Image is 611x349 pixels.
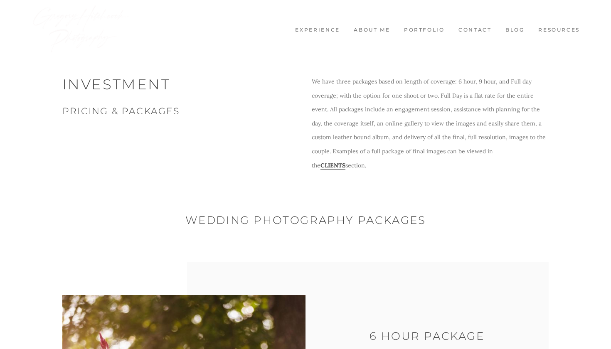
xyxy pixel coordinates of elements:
a: Resources [533,27,584,34]
a: About me [349,27,395,34]
a: Blog [500,27,529,34]
h3: Pricing & Packages [62,105,299,118]
h1: Investment [62,75,299,95]
a: Portfolio [399,27,449,34]
p: We have three packages based on length of coverage: 6 hour, 9 hour, and Full day coverage; with t... [312,75,549,172]
u: CLIENTS [320,162,345,170]
h2: 6 Hour package [363,328,492,344]
a: CLIENTS [320,162,345,169]
a: Contact [453,27,496,34]
img: Wedding Photographer Boston - Gregory Hitchcock Photography [31,4,131,54]
h2: Wedding Photography Packages [62,212,549,229]
a: Experience [291,27,345,34]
